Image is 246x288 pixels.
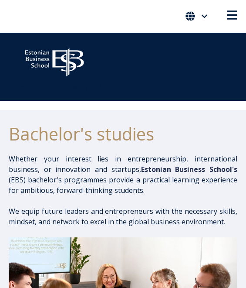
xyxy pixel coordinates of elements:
nav: Select your language [183,9,209,24]
span: Community for Growth and Resp [9,82,116,92]
h1: Bachelor's studies [9,123,237,145]
p: Whether your interest lies in entrepreneurship, international business, or innovation and startup... [9,154,237,195]
p: We equip future leaders and entrepreneurs with the necessary skills, mindset, and network to exce... [9,206,237,227]
button: English [183,9,209,23]
span: Estonian Business School's [141,165,237,174]
img: ebs_logo2016_white [17,41,91,79]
